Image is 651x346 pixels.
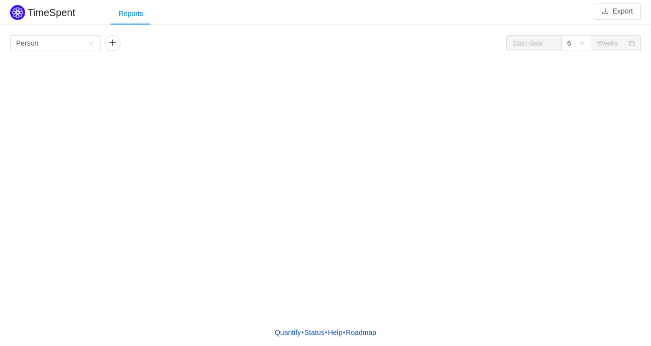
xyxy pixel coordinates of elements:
div: Person [16,36,38,51]
span: • [325,328,328,336]
span: • [343,328,345,336]
button: icon: plus [104,35,121,51]
a: Help [328,325,343,340]
i: icon: down [579,40,585,47]
a: Quantify [274,325,301,340]
input: Start date [506,35,562,51]
i: icon: calendar [629,40,635,47]
div: 6 [567,36,571,51]
div: Reports [111,3,151,25]
button: icon: downloadExport [594,4,641,20]
h2: TimeSpent [28,7,75,18]
div: Weeks [597,36,618,51]
a: Roadmap [345,325,377,340]
a: Status [304,325,325,340]
i: icon: down [88,40,94,47]
span: • [301,328,304,336]
img: Quantify logo [10,5,25,20]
